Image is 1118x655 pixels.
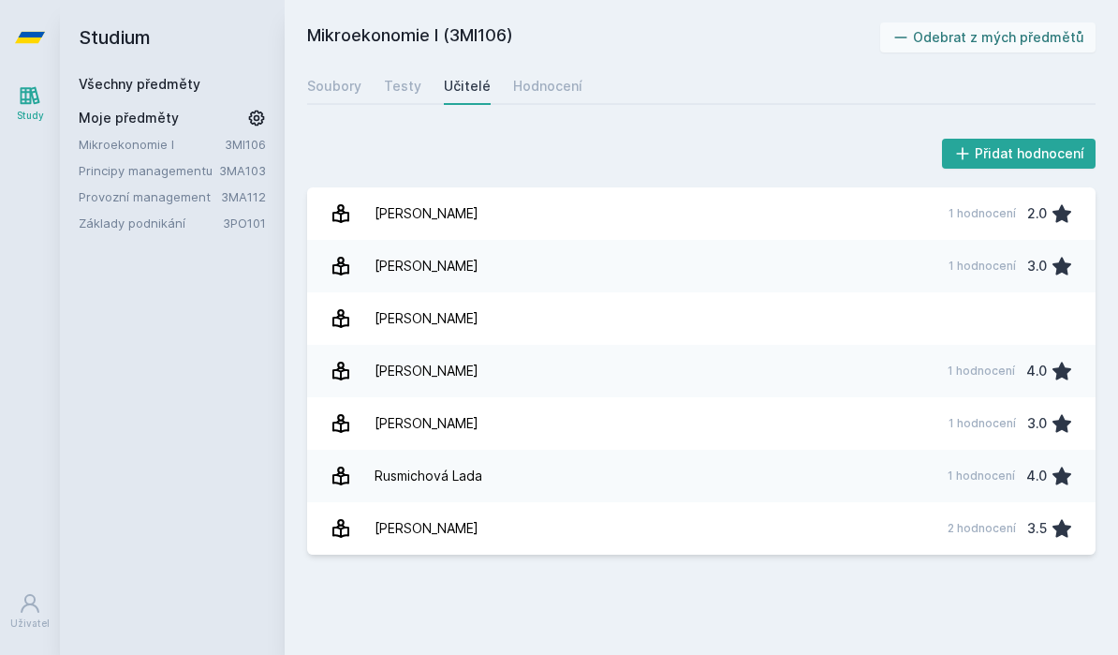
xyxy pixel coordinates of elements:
[375,510,478,547] div: [PERSON_NAME]
[948,469,1015,484] div: 1 hodnocení
[375,195,478,232] div: [PERSON_NAME]
[307,397,1096,450] a: [PERSON_NAME] 1 hodnocení 3.0
[307,240,1096,292] a: [PERSON_NAME] 1 hodnocení 3.0
[444,67,491,105] a: Učitelé
[79,214,223,232] a: Základy podnikání
[1027,247,1047,285] div: 3.0
[942,139,1096,169] button: Přidat hodnocení
[375,352,478,390] div: [PERSON_NAME]
[1027,510,1047,547] div: 3.5
[948,364,1015,379] div: 1 hodnocení
[513,67,582,105] a: Hodnocení
[384,67,421,105] a: Testy
[223,216,266,231] a: 3PO101
[17,109,44,123] div: Study
[375,300,478,337] div: [PERSON_NAME]
[219,163,266,178] a: 3MA103
[307,450,1096,502] a: Rusmichová Lada 1 hodnocení 4.0
[949,416,1016,431] div: 1 hodnocení
[225,137,266,152] a: 3MI106
[1026,457,1047,495] div: 4.0
[1026,352,1047,390] div: 4.0
[375,457,482,495] div: Rusmichová Lada
[1027,405,1047,442] div: 3.0
[79,135,225,154] a: Mikroekonomie I
[444,77,491,96] div: Učitelé
[221,189,266,204] a: 3MA112
[307,345,1096,397] a: [PERSON_NAME] 1 hodnocení 4.0
[79,76,200,92] a: Všechny předměty
[1027,195,1047,232] div: 2.0
[307,22,880,52] h2: Mikroekonomie I (3MI106)
[307,67,361,105] a: Soubory
[307,502,1096,555] a: [PERSON_NAME] 2 hodnocení 3.5
[384,77,421,96] div: Testy
[10,617,50,631] div: Uživatel
[375,247,478,285] div: [PERSON_NAME]
[4,583,56,640] a: Uživatel
[375,405,478,442] div: [PERSON_NAME]
[4,75,56,132] a: Study
[948,521,1016,536] div: 2 hodnocení
[513,77,582,96] div: Hodnocení
[79,161,219,180] a: Principy managementu
[949,206,1016,221] div: 1 hodnocení
[880,22,1096,52] button: Odebrat z mých předmětů
[949,259,1016,274] div: 1 hodnocení
[307,187,1096,240] a: [PERSON_NAME] 1 hodnocení 2.0
[79,109,179,127] span: Moje předměty
[307,77,361,96] div: Soubory
[307,292,1096,345] a: [PERSON_NAME]
[79,187,221,206] a: Provozní management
